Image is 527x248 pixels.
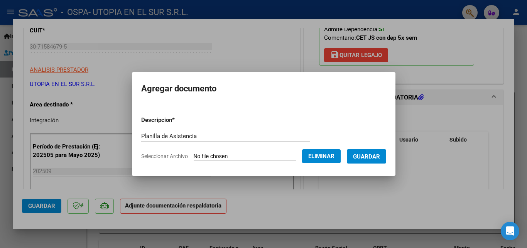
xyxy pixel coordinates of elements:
h2: Agregar documento [141,81,386,96]
span: Guardar [353,153,380,160]
button: Eliminar [302,149,341,163]
div: Open Intercom Messenger [501,222,519,240]
span: Eliminar [308,153,334,160]
span: Seleccionar Archivo [141,153,188,159]
button: Guardar [347,149,386,164]
p: Descripcion [141,116,215,125]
